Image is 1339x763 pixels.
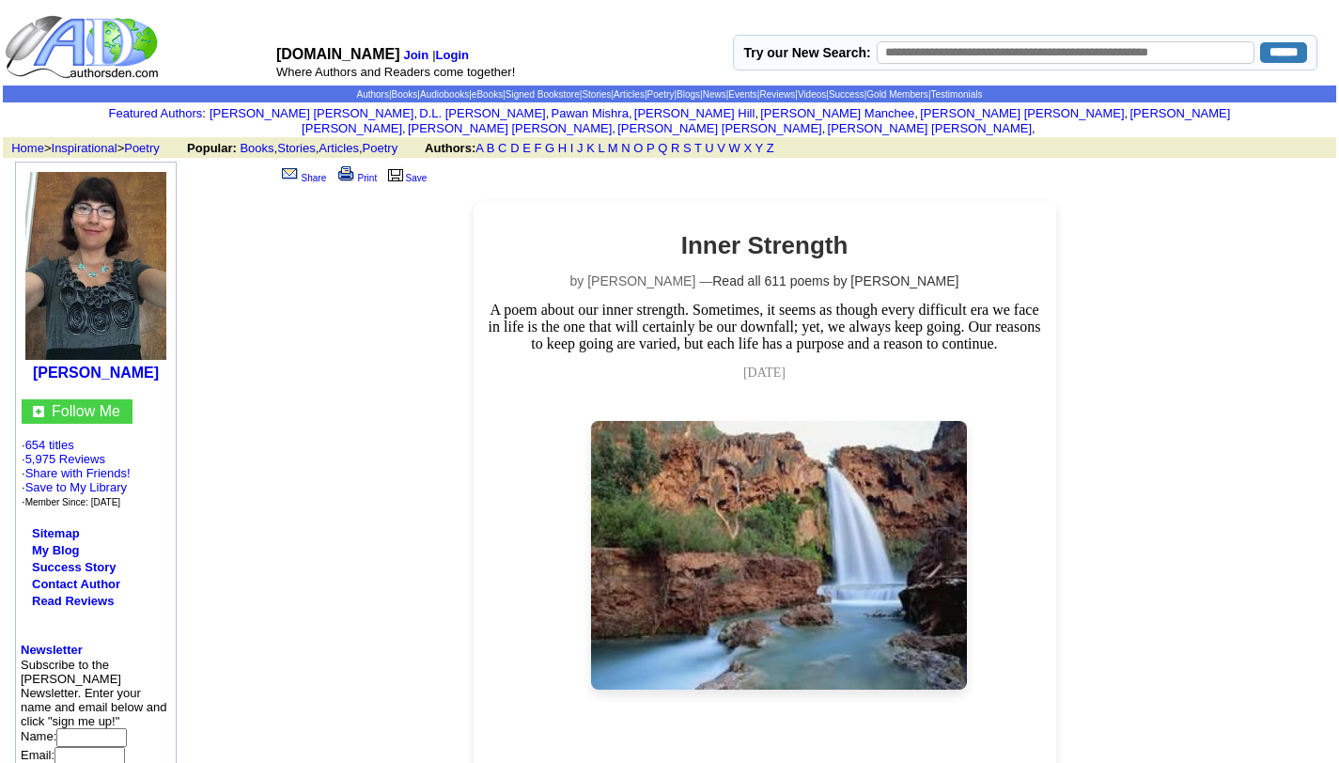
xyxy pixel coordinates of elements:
[608,141,618,155] a: M
[403,48,428,62] a: Join
[432,48,472,62] font: |
[22,466,131,508] font: · · ·
[498,141,506,155] a: C
[5,141,183,155] font: > >
[25,497,121,507] font: Member Since: [DATE]
[240,141,273,155] a: Books
[210,106,413,120] a: [PERSON_NAME] [PERSON_NAME]
[356,89,388,100] a: Authors
[276,65,515,79] font: Where Authors and Readers come together!
[385,166,406,181] img: library.gif
[335,173,378,183] a: Print
[591,421,967,691] img: Poem Artwork
[302,106,1230,135] a: [PERSON_NAME] [PERSON_NAME]
[510,141,519,155] a: D
[829,89,864,100] a: Success
[33,365,159,381] a: [PERSON_NAME]
[621,141,630,155] a: N
[712,273,958,288] a: Read all 611 poems by [PERSON_NAME]
[52,403,120,419] font: Follow Me
[582,89,611,100] a: Stories
[1128,109,1129,119] font: i
[406,124,408,134] font: i
[282,166,298,181] img: share_page.gif
[385,173,428,183] a: Save
[25,172,166,360] img: 12769.jpg
[25,480,127,494] a: Save to My Library
[632,109,634,119] font: i
[798,89,826,100] a: Videos
[558,141,567,155] a: H
[545,141,554,155] a: G
[577,141,584,155] a: J
[744,141,753,155] a: X
[828,121,1032,135] a: [PERSON_NAME] [PERSON_NAME]
[549,109,551,119] font: i
[658,141,667,155] a: Q
[647,89,675,100] a: Poetry
[506,89,580,100] a: Signed Bookstore
[276,46,400,62] font: [DOMAIN_NAME]
[425,141,475,155] b: Authors:
[552,106,629,120] a: Pawan Mishra
[392,89,418,100] a: Books
[32,594,114,608] a: Read Reviews
[677,89,700,100] a: Blogs
[1035,124,1037,134] font: i
[52,141,117,155] a: Inspirational
[705,141,713,155] a: U
[32,560,117,574] a: Success Story
[483,273,1047,288] p: by [PERSON_NAME] —
[728,89,757,100] a: Events
[646,141,654,155] a: P
[717,141,725,155] a: V
[278,173,327,183] a: Share
[483,366,1047,381] p: [DATE]
[5,14,163,80] img: logo_ad.gif
[32,577,120,591] a: Contact Author
[758,109,760,119] font: i
[420,89,469,100] a: Audiobooks
[598,141,604,155] a: L
[483,231,1047,260] h2: Inner Strength
[109,106,203,120] a: Featured Authors
[918,109,920,119] font: i
[338,166,354,181] img: print.gif
[187,141,791,155] font: , , ,
[109,106,206,120] font: :
[32,526,80,540] a: Sitemap
[825,124,827,134] font: i
[767,141,774,155] a: Z
[683,141,692,155] a: S
[210,106,1230,135] font: , , , , , , , , , ,
[356,89,982,100] span: | | | | | | | | | | | | | | |
[25,452,105,466] a: 5,975 Reviews
[33,406,44,417] img: gc.jpg
[487,141,495,155] a: B
[124,141,160,155] a: Poetry
[634,106,755,120] a: [PERSON_NAME] Hill
[22,438,131,508] font: · ·
[21,643,83,657] a: Newsletter
[417,109,419,119] font: i
[408,121,612,135] a: [PERSON_NAME] [PERSON_NAME]
[920,106,1124,120] a: [PERSON_NAME] [PERSON_NAME]
[760,106,914,120] a: [PERSON_NAME] Manchee
[25,466,131,480] a: Share with Friends!
[671,141,679,155] a: R
[729,141,740,155] a: W
[319,141,359,155] a: Articles
[586,141,595,155] a: K
[534,141,541,155] a: F
[436,48,469,62] a: Login
[25,438,74,452] a: 654 titles
[866,89,928,100] a: Gold Members
[703,89,726,100] a: News
[759,89,795,100] a: Reviews
[475,141,483,155] a: A
[32,543,80,557] a: My Blog
[930,89,982,100] a: Testimonials
[483,231,1047,709] center: A poem about our inner strength. Sometimes, it seems as though every difficult era we face in lif...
